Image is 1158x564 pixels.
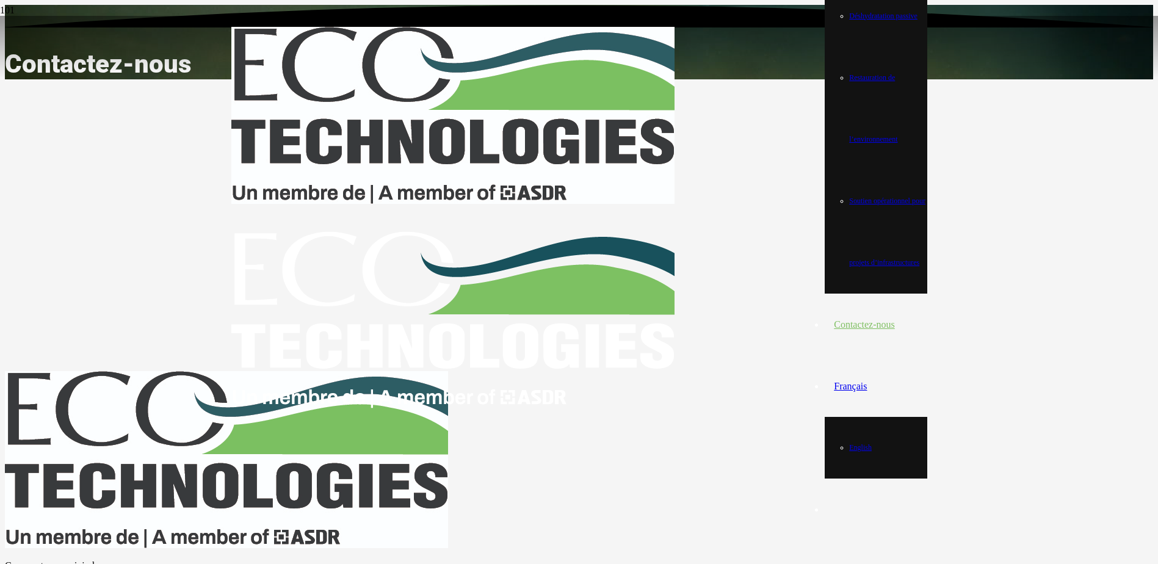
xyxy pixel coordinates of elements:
a: English [849,443,872,452]
a: Contactez-nous [825,319,904,330]
a: logo_EcoTech_ASDR_RGB [231,195,675,410]
a: Restauration de l’environnement [849,73,897,143]
a: Déshydratation passive [849,12,917,20]
span: Français [834,381,867,391]
a: Soutien opérationnel pour projets d’infrastructures [849,197,925,267]
span: Contactez-nous [834,319,895,330]
a: Français [825,381,876,391]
